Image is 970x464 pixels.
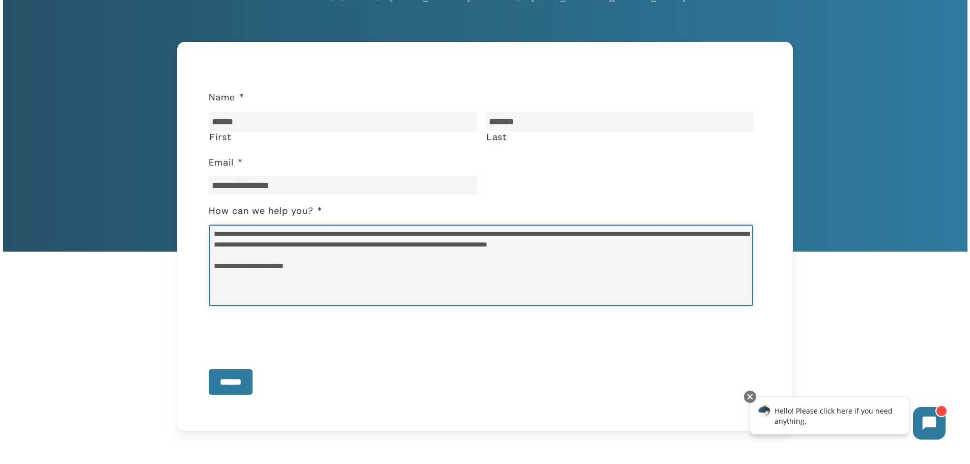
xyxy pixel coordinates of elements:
label: Email [209,157,243,169]
label: Last [486,132,754,142]
label: How can we help you? [209,205,322,217]
iframe: Chatbot [739,389,956,450]
iframe: reCAPTCHA [209,313,364,353]
label: Name [209,92,244,103]
label: First [209,132,477,142]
